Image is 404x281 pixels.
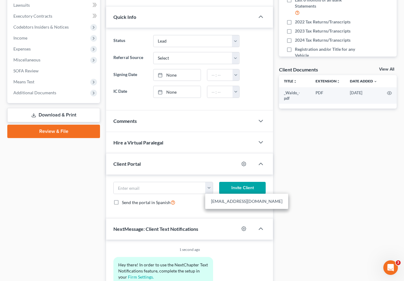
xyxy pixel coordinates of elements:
a: SOFA Review [9,65,100,76]
input: -- : -- [207,86,233,98]
span: Hey there! In order to use the NextChapter Text Notifications feature, complete the setup in your [118,262,209,279]
i: unfold_more [293,80,297,83]
span: Codebtors Insiders & Notices [13,24,69,29]
a: View All [379,67,394,71]
a: Titleunfold_more [284,79,297,83]
span: Miscellaneous [13,57,40,62]
span: Client Portal [113,161,141,167]
a: Review & File [7,125,100,138]
span: Quick Info [113,14,136,20]
input: -- : -- [207,69,233,81]
i: expand_more [374,80,377,83]
label: Referral Source [110,52,150,64]
span: Hire a Virtual Paralegal [113,140,163,145]
label: IC Date [110,86,150,98]
label: Status [110,35,150,47]
button: Invite Client [219,182,266,194]
a: None [154,69,201,81]
a: Firm Settings. [128,274,154,279]
span: Lawsuits [13,2,30,8]
td: PDF [311,87,345,104]
label: Signing Date [110,69,150,81]
a: Extensionunfold_more [316,79,340,83]
span: 3 [396,260,401,265]
td: [DATE] [345,87,382,104]
a: None [154,86,201,98]
iframe: Intercom live chat [383,260,398,275]
input: Enter email [114,182,205,194]
span: Means Test [13,79,34,84]
div: Client Documents [279,66,318,73]
a: Date Added expand_more [350,79,377,83]
a: Executory Contracts [9,11,100,22]
span: NextMessage: Client Text Notifications [113,226,198,232]
span: Registration and/or Title for any Vehicle [295,46,362,58]
span: 2024 Tax Returns/Transcripts [295,37,350,43]
span: Send the portal in Spanish [122,200,171,205]
span: SOFA Review [13,68,39,73]
span: Income [13,35,27,40]
div: 1 second ago [113,247,266,252]
span: 2022 Tax Returns/Transcripts [295,19,350,25]
span: Additional Documents [13,90,56,95]
span: 2023 Tax Returns/Transcripts [295,28,350,34]
i: unfold_more [337,80,340,83]
span: Comments [113,118,137,124]
td: _Waldo_-pdf [279,87,311,104]
a: [EMAIL_ADDRESS][DOMAIN_NAME] [205,196,288,206]
a: Download & Print [7,108,100,122]
span: Expenses [13,46,31,51]
span: Executory Contracts [13,13,52,19]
